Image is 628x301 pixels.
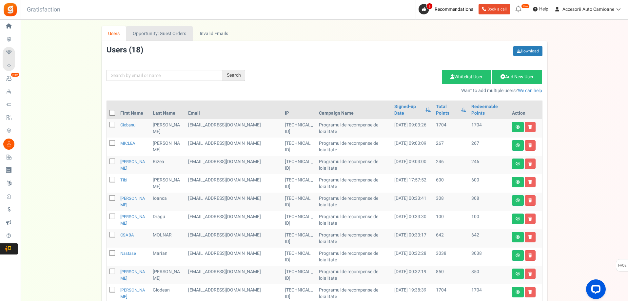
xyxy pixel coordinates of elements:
[20,3,68,16] h3: Gratisfaction
[516,272,520,276] i: View details
[316,211,392,229] td: Programul de recompense de loialitate
[186,119,282,138] td: [EMAIL_ADDRESS][DOMAIN_NAME]
[392,138,433,156] td: [DATE] 09:03:09
[316,248,392,266] td: Programul de recompense de loialitate
[419,4,476,14] a: 5 Recommendations
[442,70,491,84] a: Whitelist User
[282,119,316,138] td: [TECHNICAL_ID]
[316,266,392,284] td: Programul de recompense de loialitate
[392,119,433,138] td: [DATE] 09:03:26
[120,159,145,171] a: [PERSON_NAME]
[316,101,392,119] th: Campaign Name
[469,174,509,193] td: 600
[433,248,469,266] td: 3038
[150,193,186,211] td: Ioanca
[3,73,18,84] a: New
[469,119,509,138] td: 1704
[392,266,433,284] td: [DATE] 00:32:19
[433,229,469,248] td: 642
[102,26,127,41] a: Users
[530,4,551,14] a: Help
[186,193,282,211] td: [EMAIL_ADDRESS][DOMAIN_NAME]
[433,174,469,193] td: 600
[186,138,282,156] td: [EMAIL_ADDRESS][DOMAIN_NAME]
[516,290,520,294] i: View details
[120,287,145,300] a: [PERSON_NAME]
[516,125,520,129] i: View details
[469,211,509,229] td: 100
[538,6,548,12] span: Help
[186,101,282,119] th: Email
[518,87,542,94] a: We can help
[392,156,433,174] td: [DATE] 09:03:00
[120,232,134,238] a: CSABA
[392,193,433,211] td: [DATE] 00:33:41
[186,266,282,284] td: [EMAIL_ADDRESS][DOMAIN_NAME]
[193,26,235,41] a: Invalid Emails
[528,162,532,166] i: Delete user
[469,266,509,284] td: 850
[516,143,520,147] i: View details
[513,46,542,56] a: Download
[186,248,282,266] td: [EMAIL_ADDRESS][DOMAIN_NAME]
[433,156,469,174] td: 246
[516,217,520,221] i: View details
[282,101,316,119] th: IP
[282,266,316,284] td: [TECHNICAL_ID]
[186,211,282,229] td: [EMAIL_ADDRESS][DOMAIN_NAME]
[471,103,506,117] a: Redeemable Points
[479,4,510,14] a: Book a call
[118,101,150,119] th: First Name
[528,198,532,202] i: Delete user
[282,138,316,156] td: [TECHNICAL_ID]
[316,119,392,138] td: Programul de recompense de loialitate
[492,70,542,84] a: Add New User
[120,122,135,128] a: ciobanu
[120,140,135,146] a: MICLEA
[618,259,627,272] span: FAQs
[392,174,433,193] td: [DATE] 17:57:52
[223,70,245,81] div: Search
[282,174,316,193] td: [TECHNICAL_ID]
[528,272,532,276] i: Delete user
[392,229,433,248] td: [DATE] 00:33:17
[392,211,433,229] td: [DATE] 00:33:30
[120,269,145,281] a: [PERSON_NAME]
[186,156,282,174] td: [EMAIL_ADDRESS][DOMAIN_NAME]
[120,250,136,256] a: Nastase
[528,125,532,129] i: Delete user
[150,266,186,284] td: [PERSON_NAME]
[469,248,509,266] td: 3038
[186,229,282,248] td: [EMAIL_ADDRESS][DOMAIN_NAME]
[528,290,532,294] i: Delete user
[433,138,469,156] td: 267
[433,266,469,284] td: 850
[394,103,422,117] a: Signed-up Date
[426,3,433,9] span: 5
[469,138,509,156] td: 267
[433,119,469,138] td: 1704
[433,193,469,211] td: 308
[516,162,520,166] i: View details
[469,193,509,211] td: 308
[316,193,392,211] td: Programul de recompense de loialitate
[562,6,614,13] span: Accesorii Auto Camioane
[528,180,532,184] i: Delete user
[469,229,509,248] td: 642
[433,211,469,229] td: 100
[120,214,145,226] a: [PERSON_NAME]
[186,174,282,193] td: [EMAIL_ADDRESS][DOMAIN_NAME]
[282,248,316,266] td: [TECHNICAL_ID]
[255,87,542,94] p: Want to add multiple users?
[107,46,143,54] h3: Users ( )
[316,229,392,248] td: Programul de recompense de loialitate
[469,156,509,174] td: 246
[3,2,18,17] img: Gratisfaction
[150,138,186,156] td: [PERSON_NAME]
[436,103,458,117] a: Total Points
[150,119,186,138] td: [PERSON_NAME]
[521,4,530,9] em: New
[316,138,392,156] td: Programul de recompense de loialitate
[150,211,186,229] td: Dragu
